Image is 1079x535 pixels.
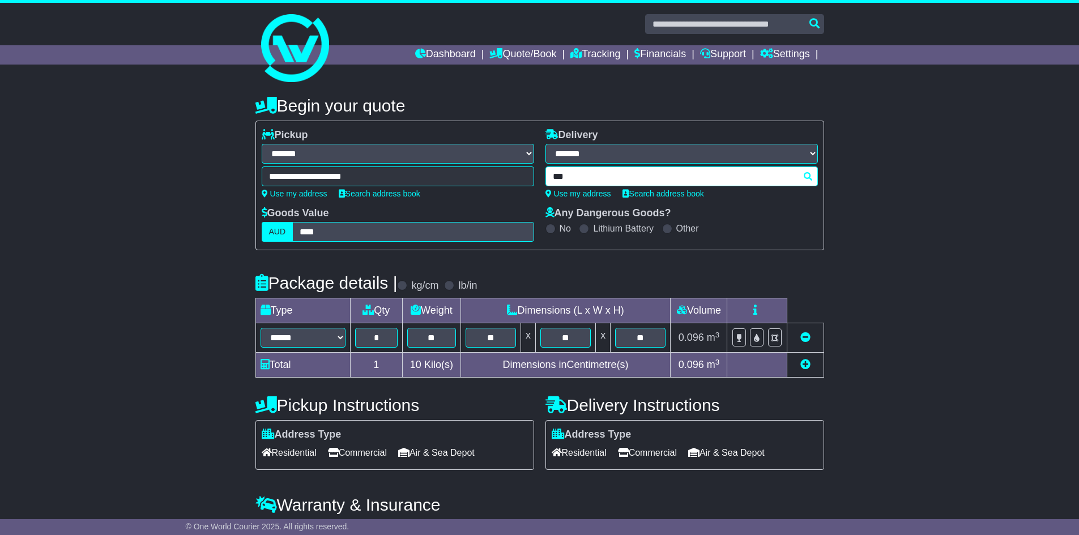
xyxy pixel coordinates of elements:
[186,522,349,531] span: © One World Courier 2025. All rights reserved.
[715,331,720,339] sup: 3
[521,323,535,353] td: x
[262,222,293,242] label: AUD
[410,359,421,370] span: 10
[545,396,824,414] h4: Delivery Instructions
[262,189,327,198] a: Use my address
[552,444,607,461] span: Residential
[622,189,704,198] a: Search address book
[676,223,699,234] label: Other
[403,298,461,323] td: Weight
[339,189,420,198] a: Search address book
[618,444,677,461] span: Commercial
[570,45,620,65] a: Tracking
[545,129,598,142] label: Delivery
[679,359,704,370] span: 0.096
[255,273,398,292] h4: Package details |
[700,45,746,65] a: Support
[411,280,438,292] label: kg/cm
[262,207,329,220] label: Goods Value
[560,223,571,234] label: No
[688,444,765,461] span: Air & Sea Depot
[671,298,727,323] td: Volume
[262,129,308,142] label: Pickup
[262,429,342,441] label: Address Type
[398,444,475,461] span: Air & Sea Depot
[545,207,671,220] label: Any Dangerous Goods?
[460,298,671,323] td: Dimensions (L x W x H)
[760,45,810,65] a: Settings
[679,332,704,343] span: 0.096
[458,280,477,292] label: lb/in
[255,353,350,378] td: Total
[552,429,632,441] label: Address Type
[328,444,387,461] span: Commercial
[489,45,556,65] a: Quote/Book
[350,353,403,378] td: 1
[255,495,824,514] h4: Warranty & Insurance
[255,298,350,323] td: Type
[634,45,686,65] a: Financials
[350,298,403,323] td: Qty
[415,45,476,65] a: Dashboard
[460,353,671,378] td: Dimensions in Centimetre(s)
[707,332,720,343] span: m
[255,96,824,115] h4: Begin your quote
[593,223,654,234] label: Lithium Battery
[800,359,811,370] a: Add new item
[596,323,611,353] td: x
[403,353,461,378] td: Kilo(s)
[255,396,534,414] h4: Pickup Instructions
[262,444,317,461] span: Residential
[545,189,611,198] a: Use my address
[707,359,720,370] span: m
[715,358,720,366] sup: 3
[800,332,811,343] a: Remove this item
